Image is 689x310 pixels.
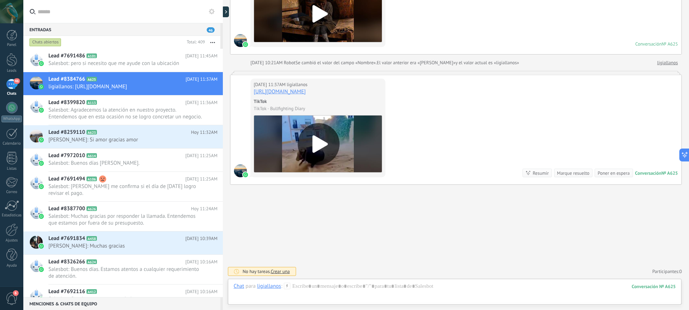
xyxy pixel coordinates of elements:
span: Lead #8387700 [48,205,85,212]
img: waba.svg [39,297,44,302]
span: Lead #7972010 [48,152,85,159]
div: ligiallanos [257,283,281,289]
span: [DATE] 11:45AM [185,52,217,60]
a: Lead #8384766 A625 [DATE] 11:37AM ligiallanos: [URL][DOMAIN_NAME] [23,72,223,95]
span: Salesbot: Buenos días [PERSON_NAME]. [48,160,204,166]
div: Estadísticas [1,213,22,218]
span: Hoy 11:24AM [191,205,217,212]
span: [DATE] 10:39AM [185,235,217,242]
a: Lead #8259110 A623 Hoy 11:32AM [PERSON_NAME]: Si amor gracias amor [23,125,223,148]
div: WhatsApp [1,116,22,122]
div: Entradas [23,23,220,36]
span: Salesbot: Buenos días. Estamos atentos a cualquier requerimiento de atención. [48,266,204,280]
span: [DATE] 11:25AM [185,152,217,159]
div: Chats [1,91,22,96]
div: [DATE] 10:21AM [250,59,284,66]
span: Hoy 11:32AM [191,129,217,136]
span: A626 [86,206,97,211]
div: Leads [1,69,22,73]
div: 625 [632,283,676,290]
img: waba.svg [39,244,44,249]
div: Conversación [635,170,661,176]
span: A106 [86,177,97,181]
span: Lead #7691834 [48,235,85,242]
span: A614 [86,153,97,158]
img: waba.svg [39,61,44,66]
span: para [245,283,256,290]
span: Lead #7691486 [48,52,85,60]
span: Crear una [271,268,290,274]
span: [PERSON_NAME]: Muchas gracias [48,243,204,249]
div: Panel [1,43,22,47]
span: 6 [13,290,19,296]
span: ligiallanos: [URL][DOMAIN_NAME] [48,83,204,90]
span: [PERSON_NAME]: Si amor gracias amor [48,136,204,143]
div: [DATE] 11:37AM [254,81,287,88]
a: Lead #8399820 A113 [DATE] 11:36AM Salesbot: Agradecemos la atención en nuestro proyecto. Entendem... [23,95,223,125]
span: ligiallanos [287,81,308,88]
div: Resumir [533,170,549,177]
span: 0 [679,268,682,274]
img: waba.svg [243,172,248,177]
span: A623 [86,130,97,135]
span: TikTok · Bullfighting Diary [254,105,382,112]
span: Salesbot: pero si necesito que me ayude con la ubicación [48,60,204,67]
span: Lead #8399820 [48,99,85,106]
span: y el valor actual es «ligiallanos» [455,59,519,66]
span: Salesbot: Agradecemos la atención en nuestro proyecto. Entendemos que en esta ocasión no se logro... [48,107,204,120]
div: Mostrar [222,6,229,17]
span: [DATE] 11:36AM [185,99,217,106]
span: Robot [284,60,295,66]
span: El valor anterior era «[PERSON_NAME]» [377,59,455,66]
div: Ayuda [1,263,22,268]
span: A113 [86,100,97,105]
a: Lead #7972010 A614 [DATE] 11:25AM Salesbot: Buenos días [PERSON_NAME]. [23,149,223,172]
span: Salesbot: Muchas gracias por responder la llamada. Entendemos que estamos por fuera de su presupu... [48,213,204,226]
span: Lead #8326266 [48,258,85,266]
div: Ajustes [1,238,22,243]
span: Salesbot: [PERSON_NAME] me confirma si el día de [DATE] logro revisar el pago. [48,183,204,197]
span: [DATE] 10:16AM [185,258,217,266]
a: Lead #7691834 A458 [DATE] 10:39AM [PERSON_NAME]: Muchas gracias [23,231,223,254]
span: 46 [14,78,20,84]
img: waba.svg [39,214,44,219]
div: № A625 [662,41,678,47]
div: Poner en espera [597,170,629,177]
span: Se cambió el valor del campo «Nombre». [295,59,377,66]
a: Lead #8326266 A624 [DATE] 10:16AM Salesbot: Buenos días. Estamos atentos a cualquier requerimient... [23,255,223,284]
span: A458 [86,236,97,241]
span: ligiallanos [234,34,247,47]
img: waba.svg [39,267,44,272]
div: Menciones & Chats de equipo [23,297,220,310]
img: waba.svg [39,108,44,113]
div: Chats abiertos [29,38,61,47]
a: Lead #7692116 A412 [DATE] 10:16AM Salesbot: Quedo atenta para ayudarle [23,285,223,307]
span: [DATE] 10:16AM [185,288,217,295]
img: waba.svg [39,184,44,189]
span: A624 [86,259,97,264]
div: Correo [1,190,22,194]
span: 46 [207,27,215,33]
img: waba.svg [39,161,44,166]
img: waba.svg [243,42,248,47]
a: Participantes:0 [652,268,682,274]
div: No hay tareas. [243,268,290,274]
span: ligiallanos [234,164,247,177]
button: Más [205,36,220,49]
span: Salesbot: Quedo atenta para ayudarle [48,296,204,302]
div: Listas [1,166,22,171]
span: Lead #7692116 [48,288,85,295]
span: Lead #8259110 [48,129,85,136]
span: A412 [86,289,97,294]
img: waba.svg [39,84,44,89]
div: Total: 409 [184,39,205,46]
span: A101 [86,53,97,58]
div: Conversación [635,41,662,47]
a: Lead #7691494 A106 [DATE] 11:25AM Salesbot: [PERSON_NAME] me confirma si el día de [DATE] logro r... [23,172,223,201]
a: [URL][DOMAIN_NAME] [254,88,306,95]
img: waba.svg [39,137,44,142]
div: № A625 [661,170,678,176]
span: Lead #7691494 [48,175,85,183]
span: A625 [86,77,97,81]
a: ligiallanos [657,59,678,66]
